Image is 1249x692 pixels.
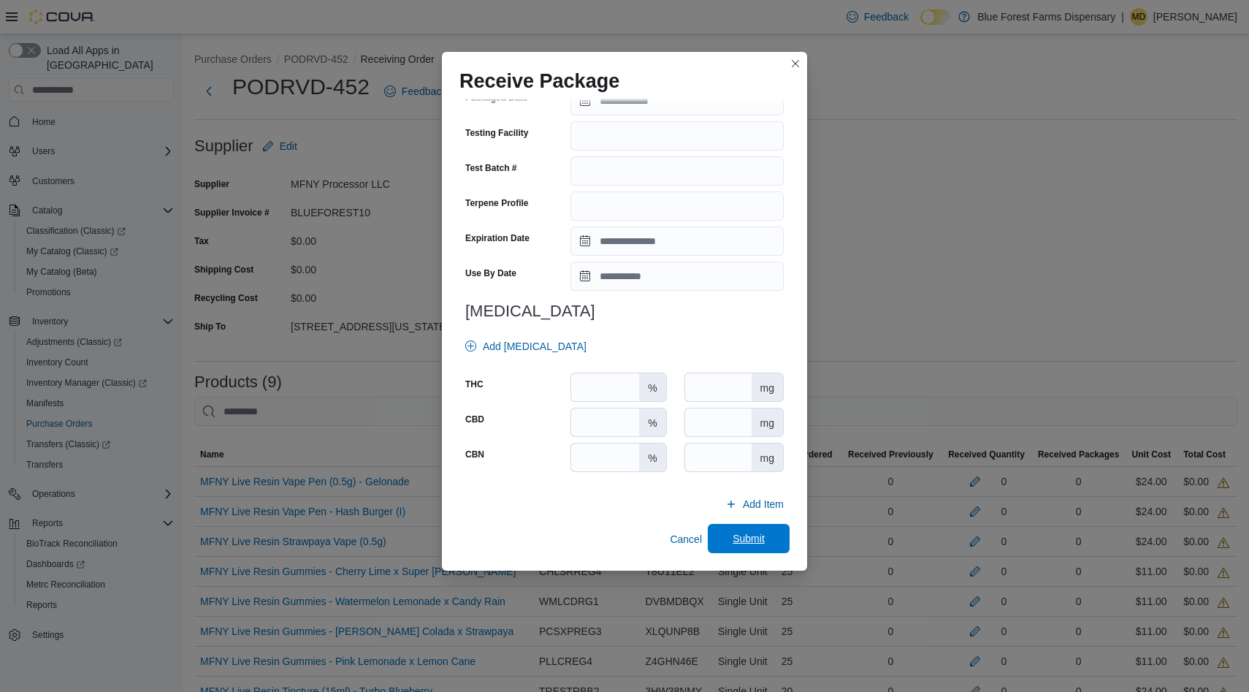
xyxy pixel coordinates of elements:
[743,497,784,512] span: Add Item
[465,267,516,279] label: Use By Date
[752,444,783,471] div: mg
[570,86,784,115] input: Press the down key to open a popover containing a calendar.
[639,373,665,401] div: %
[465,197,528,209] label: Terpene Profile
[664,525,708,554] button: Cancel
[465,127,528,139] label: Testing Facility
[670,532,702,547] span: Cancel
[459,69,619,93] h1: Receive Package
[465,449,484,460] label: CBN
[787,55,804,72] button: Closes this modal window
[465,162,516,174] label: Test Batch #
[465,414,484,425] label: CBD
[465,232,530,244] label: Expiration Date
[465,379,484,390] label: THC
[459,332,592,361] button: Add [MEDICAL_DATA]
[719,490,790,519] button: Add Item
[639,408,665,436] div: %
[465,303,784,320] h3: [MEDICAL_DATA]
[752,373,783,401] div: mg
[483,339,587,354] span: Add [MEDICAL_DATA]
[570,262,784,291] input: Press the down key to open a popover containing a calendar.
[733,531,765,546] span: Submit
[752,408,783,436] div: mg
[708,524,790,553] button: Submit
[570,227,784,256] input: Press the down key to open a popover containing a calendar.
[639,444,665,471] div: %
